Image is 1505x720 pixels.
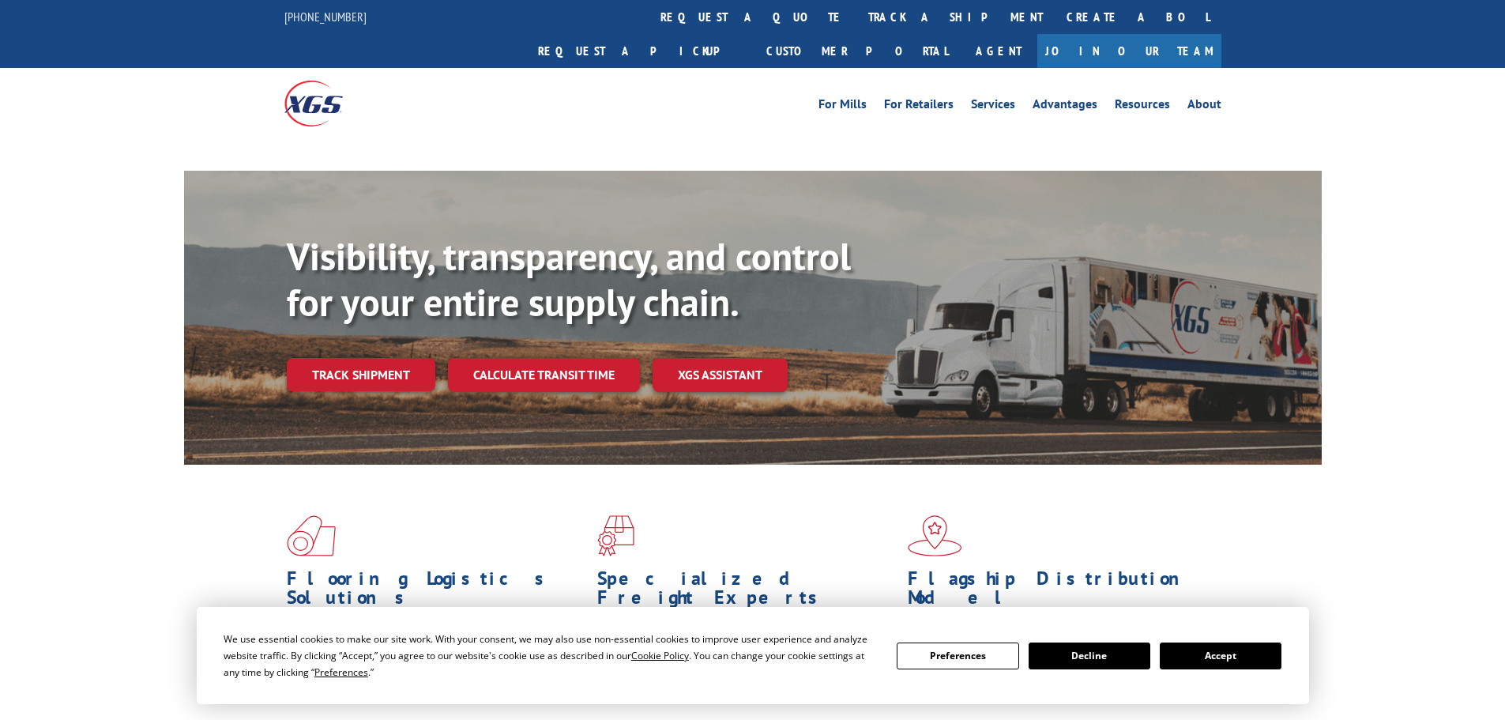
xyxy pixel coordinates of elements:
[897,643,1018,669] button: Preferences
[818,98,867,115] a: For Mills
[287,232,851,326] b: Visibility, transparency, and control for your entire supply chain.
[448,358,640,392] a: Calculate transit time
[597,515,634,556] img: xgs-icon-focused-on-flooring-red
[653,358,788,392] a: XGS ASSISTANT
[1029,643,1150,669] button: Decline
[224,631,878,680] div: We use essential cookies to make our site work. With your consent, we may also use non-essential ...
[960,34,1037,68] a: Agent
[971,98,1015,115] a: Services
[1160,643,1281,669] button: Accept
[526,34,754,68] a: Request a pickup
[1115,98,1170,115] a: Resources
[884,98,954,115] a: For Retailers
[287,515,336,556] img: xgs-icon-total-supply-chain-intelligence-red
[287,569,585,615] h1: Flooring Logistics Solutions
[597,569,896,615] h1: Specialized Freight Experts
[314,665,368,679] span: Preferences
[1187,98,1221,115] a: About
[908,515,962,556] img: xgs-icon-flagship-distribution-model-red
[1033,98,1097,115] a: Advantages
[287,358,435,391] a: Track shipment
[908,569,1206,615] h1: Flagship Distribution Model
[754,34,960,68] a: Customer Portal
[1037,34,1221,68] a: Join Our Team
[631,649,689,662] span: Cookie Policy
[197,607,1309,704] div: Cookie Consent Prompt
[284,9,367,25] a: [PHONE_NUMBER]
